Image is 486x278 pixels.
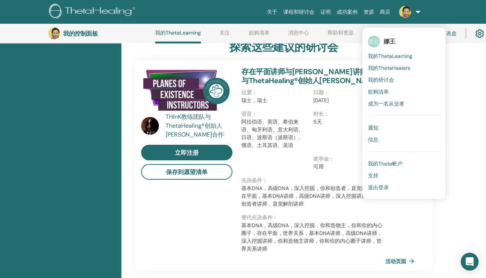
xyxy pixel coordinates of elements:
a: 商店 [377,5,393,19]
img: default.jpg [141,117,159,135]
a: 证明 [317,5,334,19]
span: 成为一名从业者 [368,100,404,107]
span: 我的ThetaHealers [368,65,410,71]
span: 娜王 [384,37,395,45]
a: 课程和研讨会 [280,5,317,19]
a: 信息 [368,134,440,145]
p: 可用 [313,163,381,171]
p: 瑞士，瑞士 [241,97,309,104]
a: 存在平面讲师与[PERSON_NAME]讲师团队与ThetaHealing®创始人[PERSON_NAME] [241,67,381,85]
p: 基本DNA，高级DNA，深入挖掘，你和造物主，你和你的内心圈子，存在平面，世界关系，基本DNA讲师，高级DNA讲师，深入挖掘讲师，你和造物主讲师，你和你的内心圈子讲师，世界关系讲师 [241,222,385,253]
a: 我的ThetaLearning [155,30,201,43]
a: 成为一名从业者 [368,98,440,109]
p: 位置 ： [241,89,309,97]
span: 我的研讨会 [368,76,394,83]
span: 通知 [368,124,378,131]
p: 5天 [313,118,381,126]
div: 打开对讲信使 [461,253,479,271]
img: cog.svg [475,27,484,40]
p: 阿拉伯语、英语、希伯来语、匈牙利语、意大利语、日语、波斯语（波斯语）、俄语、土耳其语、吴语 [241,118,309,149]
p: 时长 ： [313,110,381,118]
span: 立即注册 [175,149,199,157]
span: 欲购清单 [368,88,389,95]
a: 消息中心 [288,30,309,42]
a: THInK教练团队与ThetaHealing®创始人[PERSON_NAME]合作 [166,112,234,139]
a: 立即注册 [141,145,232,160]
a: 成功案例 [334,5,361,19]
img: default.jpg [48,27,60,39]
span: 西北 [368,36,380,48]
h3: 探索这些建议的研讨会 [229,40,338,54]
a: 西北娜王 [368,33,440,50]
img: default.jpg [399,6,411,18]
a: 帮助和资源 [327,30,353,42]
p: 基本DNA，高级DNA，深入挖掘，你和创造者，直觉解剖，存在平面，基本DNA讲师，高级DNA讲师，深入挖掘讲师，你和创造者讲师，直觉解剖讲师 [241,184,385,208]
a: 我的研讨会 [368,74,440,86]
img: 存在的平面讲师 [141,67,232,115]
span: 我的ThetaLearning [368,53,412,59]
a: 关注 [219,30,230,42]
a: 支持 [368,170,440,181]
a: 活动页面 [385,256,417,267]
a: 关于 [264,5,280,19]
div: THInK教练团队与 ThetaHealing®创始人 [PERSON_NAME]合作 [166,112,234,139]
p: 先决条件 ： [241,177,385,184]
a: 欲购清单 [249,30,270,42]
p: 奖学金 ： [313,155,381,163]
span: 退出登录 [368,184,389,191]
span: 支持 [368,172,378,179]
a: 通知 [368,122,440,134]
button: 保存到愿望清单 [141,164,232,180]
a: 资源 [361,5,377,19]
span: 我的Theta帐户 [368,160,402,167]
a: 欲购清单 [368,86,440,98]
span: 信息 [368,136,378,143]
a: 我的ThetaLearning [368,50,440,62]
h3: 我的控制面板 [63,30,137,37]
p: 日期 ： [313,89,381,97]
a: 讲师仪表盘 [419,25,457,42]
a: 我的Theta帐户 [368,158,440,170]
a: 退出登录 [368,181,440,193]
a: 我的ThetaHealers [368,62,440,74]
img: logo.png [49,4,138,20]
p: 语言： [241,110,309,118]
p: 替代先决条件 ： [241,214,385,222]
p: [DATE] [313,97,381,104]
